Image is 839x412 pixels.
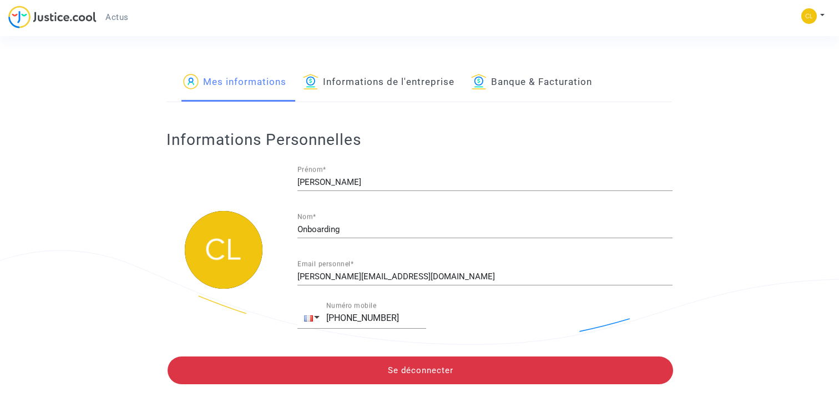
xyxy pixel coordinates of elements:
img: ac33fe571a5c5a13612858b29905a3d8 [801,8,817,24]
img: icon-banque.svg [471,74,487,89]
h2: Informations Personnelles [166,130,672,149]
a: Mes informations [183,64,286,102]
a: Actus [97,9,138,26]
a: Informations de l'entreprise [303,64,454,102]
button: Se déconnecter [168,356,673,384]
img: ac33fe571a5c5a13612858b29905a3d8 [185,211,262,289]
a: Banque & Facturation [471,64,592,102]
span: Actus [105,12,129,22]
img: icon-banque.svg [303,74,319,89]
img: icon-passager.svg [183,74,199,89]
img: jc-logo.svg [8,6,97,28]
